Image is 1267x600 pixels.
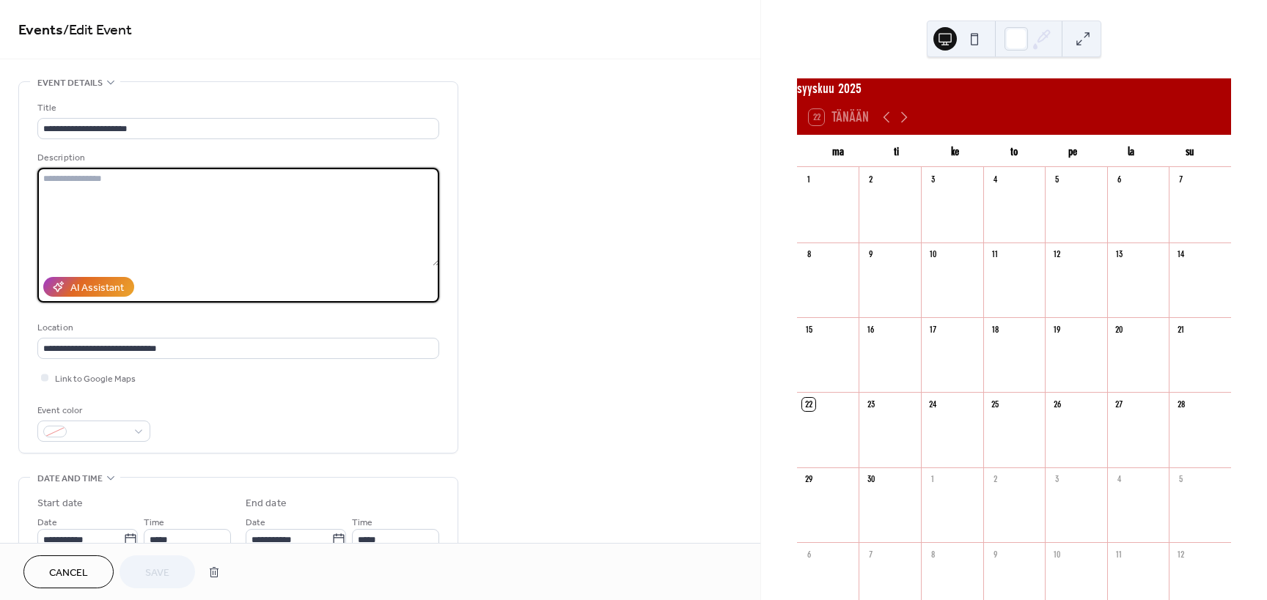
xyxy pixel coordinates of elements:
[809,136,867,167] div: ma
[1112,172,1125,185] div: 6
[988,172,1002,185] div: 4
[1112,473,1125,486] div: 4
[926,473,939,486] div: 1
[802,398,815,411] div: 22
[1175,322,1188,336] div: 21
[1050,473,1063,486] div: 3
[1112,547,1125,560] div: 11
[1050,172,1063,185] div: 5
[1112,248,1125,261] div: 13
[37,100,436,116] div: Title
[1112,398,1125,411] div: 27
[864,248,878,261] div: 9
[1161,136,1219,167] div: su
[867,136,926,167] div: ti
[37,471,103,486] span: Date and time
[1175,172,1188,185] div: 7
[1050,398,1063,411] div: 26
[246,496,287,511] div: End date
[1175,473,1188,486] div: 5
[18,16,63,45] a: Events
[37,320,436,336] div: Location
[926,322,939,336] div: 17
[864,172,878,185] div: 2
[988,473,1002,486] div: 2
[988,547,1002,560] div: 9
[1043,136,1102,167] div: pe
[864,322,878,336] div: 16
[988,398,1002,411] div: 25
[1175,398,1188,411] div: 28
[37,496,83,511] div: Start date
[802,547,815,560] div: 6
[802,473,815,486] div: 29
[352,515,372,530] span: Time
[802,172,815,185] div: 1
[37,75,103,91] span: Event details
[1112,322,1125,336] div: 20
[144,515,164,530] span: Time
[802,322,815,336] div: 15
[49,566,88,581] span: Cancel
[23,555,114,588] button: Cancel
[797,78,1231,100] div: syyskuu 2025
[1175,547,1188,560] div: 12
[55,371,136,387] span: Link to Google Maps
[1050,248,1063,261] div: 12
[926,398,939,411] div: 24
[1102,136,1161,167] div: la
[988,248,1002,261] div: 11
[926,547,939,560] div: 8
[926,136,985,167] div: ke
[926,172,939,185] div: 3
[43,277,134,297] button: AI Assistant
[1050,547,1063,560] div: 10
[864,547,878,560] div: 7
[70,281,124,296] div: AI Assistant
[37,403,147,418] div: Event color
[985,136,1043,167] div: to
[864,398,878,411] div: 23
[988,322,1002,336] div: 18
[37,150,436,166] div: Description
[37,515,57,530] span: Date
[1175,248,1188,261] div: 14
[864,473,878,486] div: 30
[246,515,265,530] span: Date
[926,248,939,261] div: 10
[63,16,132,45] span: / Edit Event
[1050,322,1063,336] div: 19
[802,248,815,261] div: 8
